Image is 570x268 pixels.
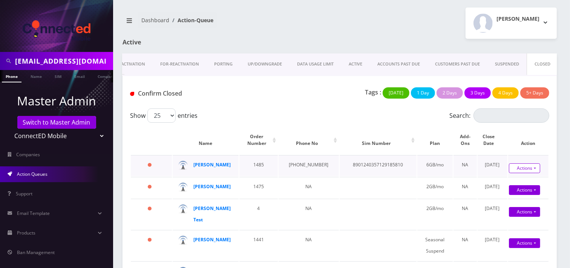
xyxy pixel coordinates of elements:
label: Search: [449,108,549,123]
span: Email Template [17,210,50,216]
td: NA [279,177,339,198]
td: [DATE] [478,199,507,229]
a: Phone [2,70,21,82]
a: ACCOUNTS PAST DUE [370,53,427,75]
td: 1475 [239,177,278,198]
td: 8901240357129185810 [340,155,417,176]
button: 5+ Days [520,87,549,99]
th: Action [508,126,549,154]
td: [DATE] [478,177,507,198]
td: [DATE] [478,155,507,176]
li: Action-Queue [169,16,213,24]
a: Actions [509,163,540,173]
a: DATA USAGE LIMIT [290,53,341,75]
td: 6GB/mo [417,155,453,176]
label: Show entries [130,108,198,123]
input: Search: [473,108,549,123]
span: Ban Management [17,249,55,256]
div: NA [457,181,473,192]
td: [DATE] [478,230,507,260]
button: 1 Day [411,87,435,99]
div: NA [457,159,473,171]
a: UP/DOWNGRADE [240,53,290,75]
th: Phone No: activate to sort column ascending [279,126,339,154]
span: Products [17,230,35,236]
a: Actions [509,185,540,195]
img: ConnectED Mobile [23,20,90,41]
td: 4 [239,199,278,229]
td: 2GB/mo [417,199,453,229]
div: NA [457,234,473,245]
a: Company [94,70,119,82]
span: Support [16,190,32,197]
h2: [PERSON_NAME] [496,16,539,22]
nav: breadcrumb [123,12,334,34]
th: Order Number: activate to sort column ascending [239,126,278,154]
span: Action Queues [17,171,47,177]
a: PORTING [207,53,240,75]
a: Actions [509,207,540,217]
th: Name [173,126,239,154]
a: [PERSON_NAME] [193,183,231,190]
th: Sim Number: activate to sort column ascending [340,126,417,154]
a: [PERSON_NAME] Test [193,205,231,223]
td: [PHONE_NUMBER] [279,155,339,176]
a: CUSTOMERS PAST DUE [427,53,487,75]
a: SUSPENDED [487,53,527,75]
input: Search in Company [15,54,111,68]
td: NA [279,230,339,260]
a: CLOSED [527,53,558,75]
button: [PERSON_NAME] [466,8,557,39]
a: FOR-REActivation [153,53,207,75]
th: Plan [417,126,453,154]
button: 2 Days [437,87,463,99]
td: Seasonal Suspend [417,230,453,260]
td: 1441 [239,230,278,260]
a: Actions [509,238,540,248]
h1: Confirm Closed [130,90,262,97]
th: Close Date: activate to sort column ascending [478,126,507,154]
button: [DATE] [383,87,409,99]
img: Closed [130,92,134,96]
a: [PERSON_NAME] [193,161,231,168]
button: 3 Days [464,87,491,99]
a: Name [27,70,46,82]
a: Activation [113,53,153,75]
select: Showentries [147,108,176,123]
a: Switch to Master Admin [17,116,96,129]
a: [PERSON_NAME] [193,236,231,243]
th: Add-Ons [454,126,477,154]
span: Companies [17,151,40,158]
a: Email [70,70,89,82]
td: 2GB/mo [417,177,453,198]
td: 1485 [239,155,278,176]
a: Dashboard [141,17,169,24]
td: NA [279,199,339,229]
a: ACTIVE [341,53,370,75]
p: Tags : [365,88,381,97]
button: 4 Days [492,87,519,99]
h1: Active [123,39,260,46]
div: NA [457,203,473,214]
a: SIM [51,70,65,82]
